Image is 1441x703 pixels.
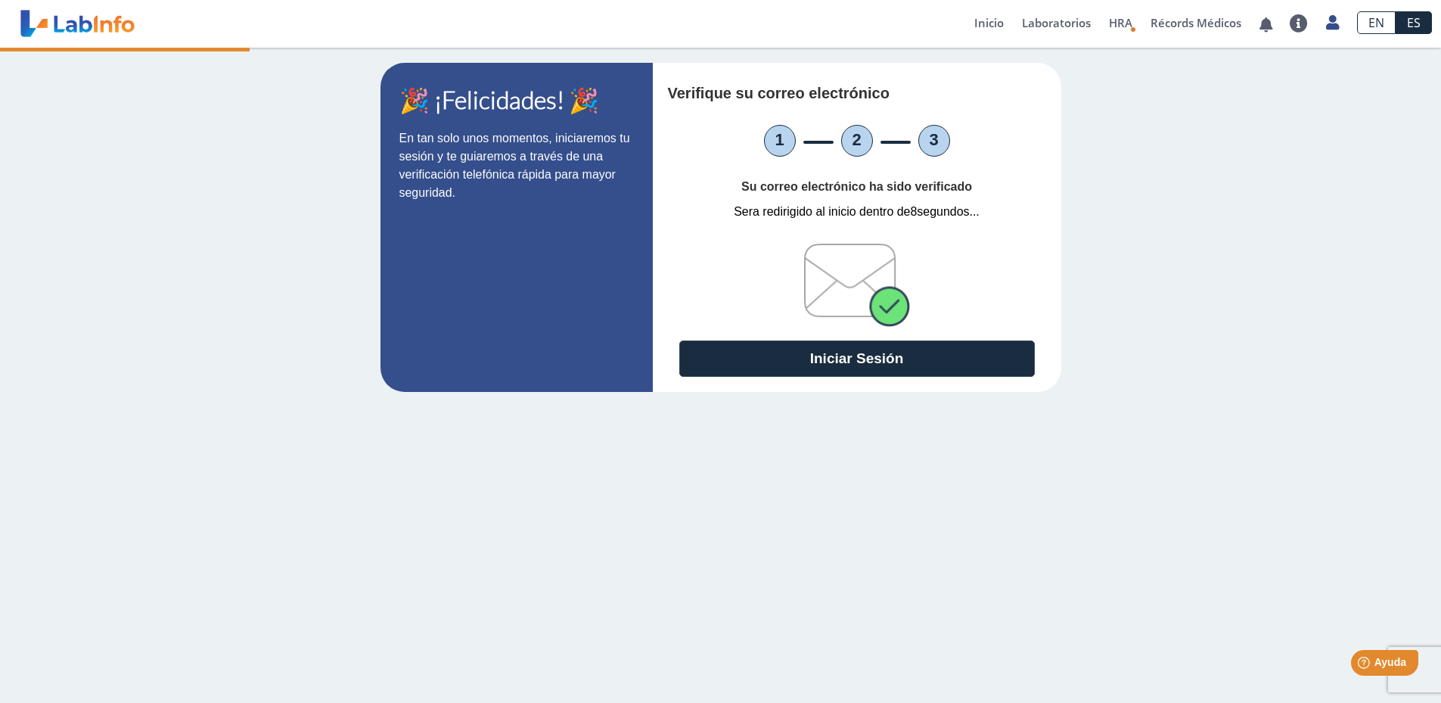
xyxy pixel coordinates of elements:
[841,125,873,157] li: 2
[399,129,634,202] p: En tan solo unos momentos, iniciaremos tu sesión y te guiaremos a través de una verificación tele...
[804,244,910,327] img: verifiedEmail.png
[679,179,1035,194] h4: Su correo electrónico ha sido verificado
[764,125,796,157] li: 1
[1306,644,1424,686] iframe: Help widget launcher
[1357,11,1396,34] a: EN
[679,203,1035,221] p: 8
[917,205,979,218] span: segundos...
[734,205,910,218] span: Sera redirigido al inicio dentro de
[1396,11,1432,34] a: ES
[918,125,950,157] li: 3
[399,86,634,114] h1: 🎉 ¡Felicidades! 🎉
[668,84,961,102] h4: Verifique su correo electrónico
[1109,15,1132,30] span: HRA
[679,341,1035,377] button: Iniciar Sesión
